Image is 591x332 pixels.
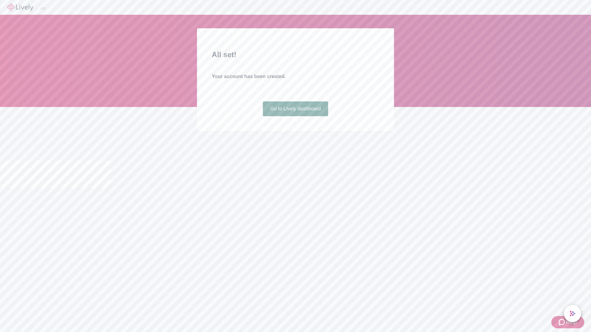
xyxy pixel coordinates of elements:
[212,73,379,80] h4: Your account has been created.
[566,318,577,326] span: Help
[263,101,328,116] a: Go to Lively dashboard
[41,8,46,10] button: Log out
[7,4,33,11] img: Lively
[559,318,566,326] svg: Zendesk support icon
[564,305,581,322] button: chat
[569,310,576,317] svg: Lively AI Assistant
[212,49,379,60] h2: All set!
[551,316,584,328] button: Zendesk support iconHelp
